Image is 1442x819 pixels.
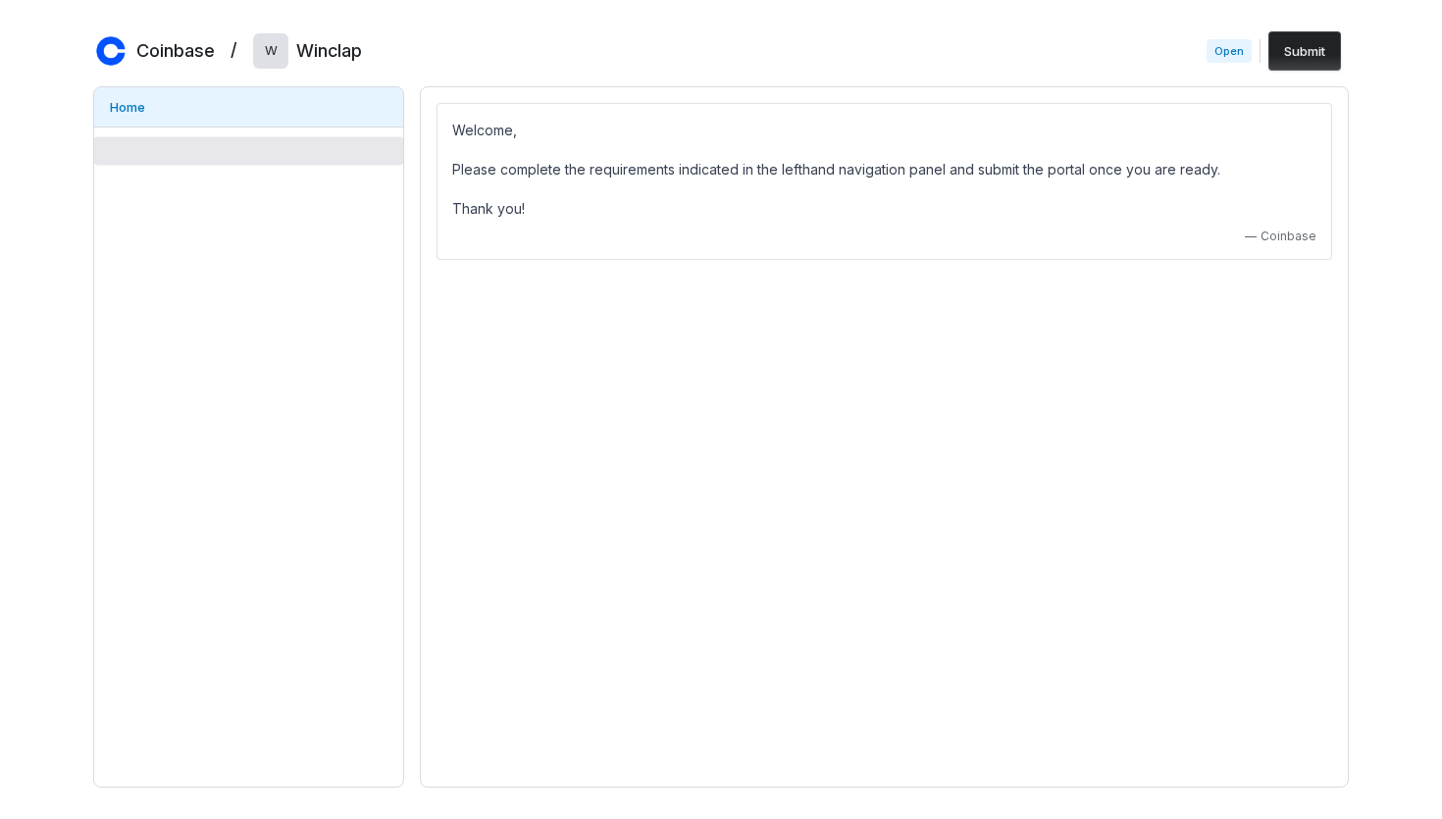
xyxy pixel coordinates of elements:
h2: / [231,33,237,63]
a: Home [94,87,403,127]
button: Submit [1268,31,1341,71]
h2: Winclap [296,38,362,64]
p: Welcome, [452,119,1316,142]
p: Please complete the requirements indicated in the lefthand navigation panel and submit the portal... [452,158,1316,181]
span: — [1245,229,1257,244]
h2: Coinbase [136,38,215,64]
span: Coinbase [1261,229,1316,244]
p: Thank you! [452,197,1316,221]
span: Open [1207,39,1252,63]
